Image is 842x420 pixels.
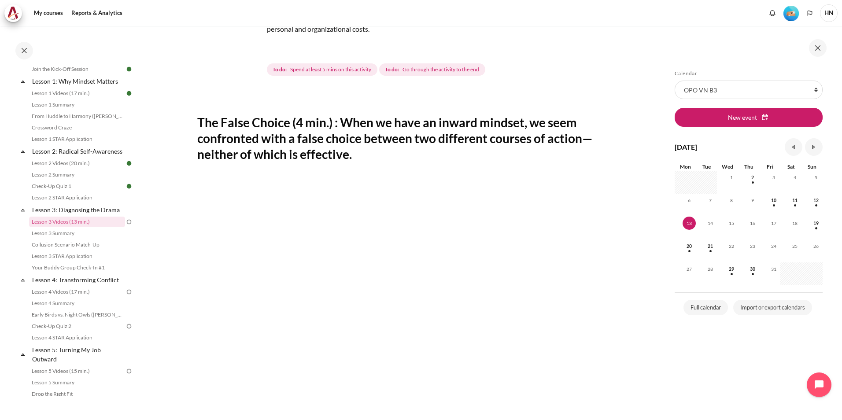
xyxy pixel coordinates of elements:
a: Reports & Analytics [68,4,126,22]
span: 3 [767,171,780,184]
span: 25 [788,239,801,253]
span: Collapse [18,77,27,86]
img: To do [125,288,133,296]
a: Lesson 4 STAR Application [29,332,125,343]
a: Collusion Scenario Match-Up [29,239,125,250]
a: Lesson 5: Turning My Job Outward [31,344,125,365]
a: Lesson 1 STAR Application [29,134,125,144]
a: User menu [820,4,838,22]
span: 2 [746,171,759,184]
span: 16 [746,217,759,230]
span: 13 [683,217,696,230]
span: Spend at least 5 mins on this activity [290,66,371,74]
span: Wed [722,163,733,170]
span: 21 [704,239,717,253]
a: My courses [31,4,66,22]
span: Sun [808,163,816,170]
a: Sunday, 12 October events [809,198,823,203]
a: Wednesday, 29 October events [725,266,738,272]
a: Import or export calendars [733,300,812,316]
a: From Huddle to Harmony ([PERSON_NAME]'s Story) [29,111,125,122]
a: Saturday, 11 October events [788,198,801,203]
a: Drop the Right Fit [29,389,125,399]
a: Lesson 4 Videos (17 min.) [29,287,125,297]
span: 18 [788,217,801,230]
img: Level #2 [783,6,799,21]
span: 31 [767,262,780,276]
a: Lesson 4: Transforming Conflict [31,274,125,286]
span: Thu [744,163,753,170]
a: Lesson 2 STAR Application [29,192,125,203]
span: 12 [809,194,823,207]
span: 1 [725,171,738,184]
a: Thursday, 30 October events [746,266,759,272]
span: 7 [704,194,717,207]
a: Early Birds vs. Night Owls ([PERSON_NAME]'s Story) [29,309,125,320]
a: Lesson 5 Summary [29,377,125,388]
a: Lesson 3: Diagnosing the Drama [31,204,125,216]
span: 27 [683,262,696,276]
h5: Calendar [675,70,823,77]
span: Sat [787,163,795,170]
span: 20 [683,239,696,253]
span: 24 [767,239,780,253]
span: 28 [704,262,717,276]
a: Full calendar [683,300,728,316]
a: Lesson 2: Radical Self-Awareness [31,145,125,157]
span: 4 [788,171,801,184]
span: 8 [725,194,738,207]
a: Thursday, 2 October events [746,175,759,180]
img: To do [125,218,133,226]
span: Fri [767,163,773,170]
span: Mon [680,163,691,170]
a: Friday, 10 October events [767,198,780,203]
a: Lesson 1 Videos (17 min.) [29,88,125,99]
img: Done [125,182,133,190]
span: 29 [725,262,738,276]
span: 19 [809,217,823,230]
a: Join the Kick-Off Session [29,64,125,74]
a: Monday, 20 October events [683,243,696,249]
a: Lesson 5 Videos (15 min.) [29,366,125,376]
img: Done [125,65,133,73]
a: Lesson 2 Summary [29,169,125,180]
span: HN [820,4,838,22]
a: Lesson 3 Videos (13 min.) [29,217,125,227]
a: Lesson 1: Why Mindset Matters [31,75,125,87]
img: xf [197,3,263,69]
img: Done [125,89,133,97]
span: 15 [725,217,738,230]
img: To do [125,322,133,330]
span: 23 [746,239,759,253]
td: Today [675,217,696,239]
h4: [DATE] [675,142,697,152]
span: Collapse [18,276,27,284]
p: Our perception shapes interactions. Treating others as objects invites resistance, creating a cyc... [197,3,506,34]
img: Done [125,159,133,167]
button: Languages [803,7,816,20]
a: Architeck Architeck [4,4,26,22]
span: 26 [809,239,823,253]
h2: The False Choice (4 min.) : When we have an inward mindset, we seem confronted with a false choic... [197,114,601,162]
span: Collapse [18,206,27,214]
span: 30 [746,262,759,276]
div: Show notification window with no new notifications [766,7,779,20]
a: Lesson 3 STAR Application [29,251,125,262]
iframe: OP-M3-Diagnosing the Drama-Media6-The false Choice [197,178,601,405]
span: 5 [809,171,823,184]
span: New event [728,113,757,122]
a: Lesson 1 Summary [29,99,125,110]
a: Level #2 [780,5,802,21]
span: Go through the activity to the end [403,66,479,74]
section: Blocks [675,70,823,317]
span: Tue [702,163,711,170]
a: Crossword Craze [29,122,125,133]
strong: To do: [273,66,287,74]
span: 11 [788,194,801,207]
span: 14 [704,217,717,230]
div: Completion requirements for Lesson 3 Videos (13 min.) [267,62,487,77]
strong: To do: [385,66,399,74]
span: 10 [767,194,780,207]
img: Architeck [7,7,19,20]
img: To do [125,367,133,375]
